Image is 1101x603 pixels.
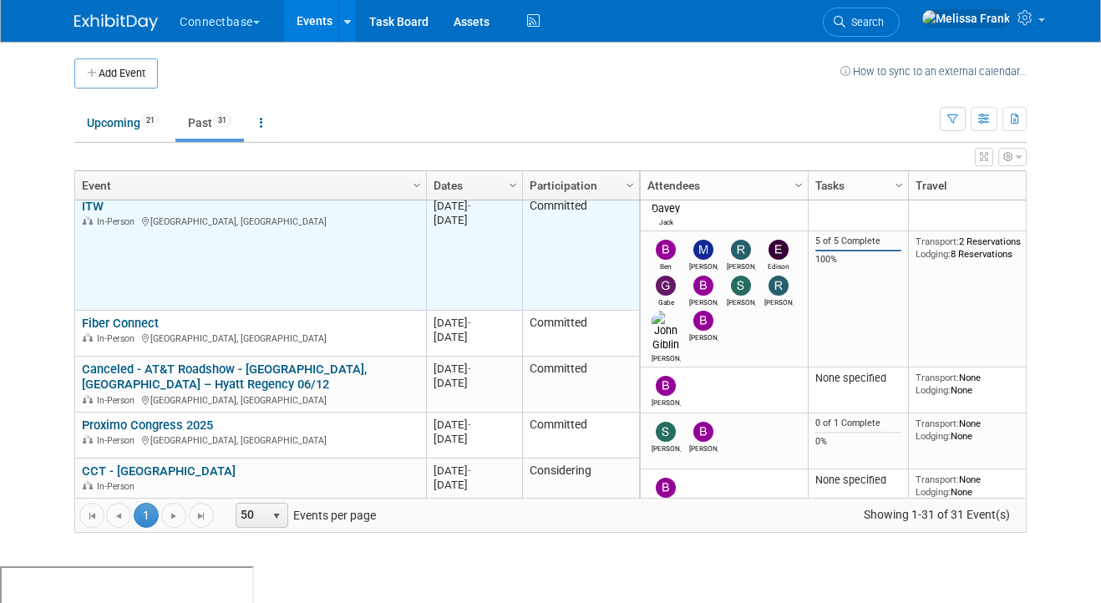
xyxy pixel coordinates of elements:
[890,171,909,196] a: Column Settings
[840,65,1027,78] a: How to sync to an external calendar...
[916,418,959,429] span: Transport:
[815,236,902,247] div: 5 of 5 Complete
[82,199,104,214] a: ITW
[656,240,676,260] img: Ben Edmond
[213,114,231,127] span: 31
[849,503,1026,526] span: Showing 1-31 of 31 Event(s)
[97,395,140,406] span: In-Person
[74,107,172,139] a: Upcoming21
[468,464,471,477] span: -
[434,376,515,390] div: [DATE]
[731,240,751,260] img: RICHARD LEVINE
[505,171,523,196] a: Column Settings
[652,396,681,407] div: Brian Maggiacomo
[74,14,158,31] img: ExhibitDay
[434,171,511,200] a: Dates
[845,16,884,28] span: Search
[769,276,789,296] img: Roger Castillo
[916,430,951,442] span: Lodging:
[97,435,140,446] span: In-Person
[815,474,902,487] div: None specified
[530,171,628,200] a: Participation
[106,503,131,528] a: Go to the previous page
[815,171,897,200] a: Tasks
[434,362,515,376] div: [DATE]
[916,372,1036,396] div: None None
[652,311,681,351] img: John Giblin
[689,331,718,342] div: Brian Duffner
[622,171,640,196] a: Column Settings
[468,418,471,431] span: -
[408,171,427,196] a: Column Settings
[167,509,180,523] span: Go to the next page
[134,503,159,528] span: 1
[468,362,471,375] span: -
[434,316,515,330] div: [DATE]
[769,240,789,260] img: Edison Smith-Stubbs
[815,254,902,266] div: 100%
[693,276,713,296] img: Brian Maggiacomo
[727,260,756,271] div: RICHARD LEVINE
[74,58,158,89] button: Add Event
[652,352,681,362] div: John Giblin
[623,179,637,192] span: Column Settings
[189,503,214,528] a: Go to the last page
[815,436,902,448] div: 0%
[434,464,515,478] div: [DATE]
[434,418,515,432] div: [DATE]
[468,317,471,329] span: -
[82,393,419,407] div: [GEOGRAPHIC_DATA], [GEOGRAPHIC_DATA]
[693,422,713,442] img: Brian Maggiacomo
[1024,171,1043,196] a: Column Settings
[97,216,140,227] span: In-Person
[693,240,713,260] img: Mary Ann Rose
[815,418,902,429] div: 0 of 1 Complete
[916,372,959,383] span: Transport:
[82,418,213,433] a: Proximo Congress 2025
[647,171,797,200] a: Attendees
[434,478,515,492] div: [DATE]
[97,481,140,492] span: In-Person
[522,357,639,413] td: Committed
[434,213,515,227] div: [DATE]
[689,442,718,453] div: Brian Maggiacomo
[83,481,93,489] img: In-Person Event
[215,503,393,528] span: Events per page
[792,179,805,192] span: Column Settings
[82,214,419,228] div: [GEOGRAPHIC_DATA], [GEOGRAPHIC_DATA]
[823,8,900,37] a: Search
[97,333,140,344] span: In-Person
[79,503,104,528] a: Go to the first page
[410,179,424,192] span: Column Settings
[764,296,794,307] div: Roger Castillo
[916,418,1036,442] div: None None
[731,276,751,296] img: Steve Leavitt
[916,486,951,498] span: Lodging:
[83,395,93,403] img: In-Person Event
[141,114,160,127] span: 21
[689,260,718,271] div: Mary Ann Rose
[82,362,367,393] a: Canceled - AT&T Roadshow - [GEOGRAPHIC_DATA], [GEOGRAPHIC_DATA] – Hyatt Regency 06/12
[656,422,676,442] img: Steve Leavitt
[82,433,419,447] div: [GEOGRAPHIC_DATA], [GEOGRAPHIC_DATA]
[652,442,681,453] div: Steve Leavitt
[652,296,681,307] div: Gabe Venturi
[506,179,520,192] span: Column Settings
[85,509,99,523] span: Go to the first page
[764,260,794,271] div: Edison Smith-Stubbs
[656,276,676,296] img: Gabe Venturi
[270,509,283,523] span: select
[82,331,419,345] div: [GEOGRAPHIC_DATA], [GEOGRAPHIC_DATA]
[652,215,681,226] div: Jack Davey
[916,248,951,260] span: Lodging:
[434,199,515,213] div: [DATE]
[689,296,718,307] div: Brian Maggiacomo
[175,107,244,139] a: Past31
[112,509,125,523] span: Go to the previous page
[434,432,515,446] div: [DATE]
[522,413,639,459] td: Committed
[916,171,1031,200] a: Travel
[434,330,515,344] div: [DATE]
[693,311,713,331] img: Brian Duffner
[83,435,93,443] img: In-Person Event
